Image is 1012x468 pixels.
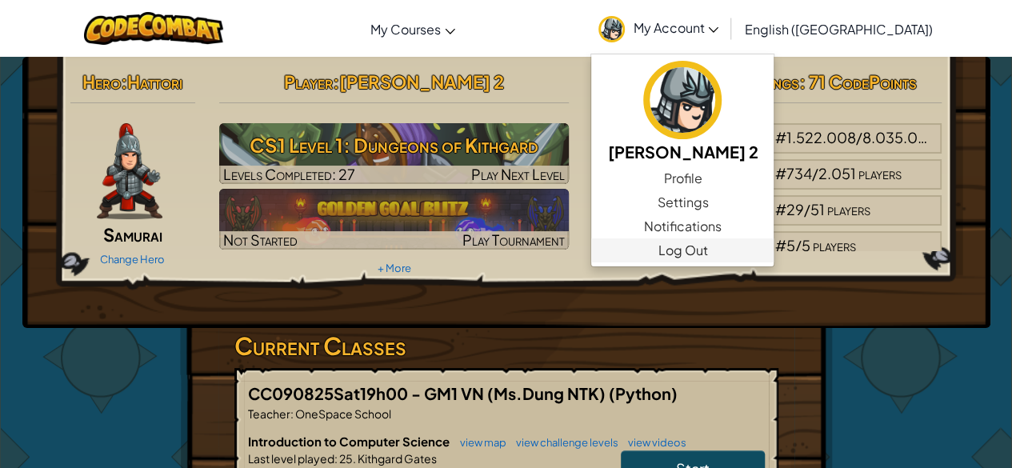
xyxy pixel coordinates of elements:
a: Play Next Level [219,123,569,184]
span: : 71 CodePoints [799,70,917,93]
h3: CS1 Level 1: Dungeons of Kithgard [219,127,569,163]
a: Not StartedPlay Tournament [219,189,569,250]
span: Hero [82,70,121,93]
span: 5 [786,236,795,254]
img: samurai.pose.png [97,123,162,219]
span: : [121,70,127,93]
span: Introduction to Computer Science [248,434,452,449]
h5: [PERSON_NAME] 2 [607,139,758,164]
a: [PERSON_NAME] 2 [591,58,774,166]
span: English ([GEOGRAPHIC_DATA]) [744,21,932,38]
span: players [939,128,982,146]
span: / [812,164,818,182]
span: : [334,451,338,466]
span: 29 [786,200,804,218]
span: My Account [633,19,718,36]
span: 2.051 [818,164,856,182]
span: 25. [338,451,356,466]
span: My Courses [370,21,441,38]
span: / [804,200,810,218]
span: # [775,164,786,182]
a: My Account [590,3,726,54]
span: players [858,164,902,182]
span: CC090825Sat19h00 - GM1 VN (Ms.Dung NTK) [248,383,609,403]
span: Hattori [127,70,182,93]
span: : [333,70,339,93]
span: OneSpace School [294,406,391,421]
span: 51 [810,200,825,218]
img: Golden Goal [219,189,569,250]
a: Notifications [591,214,774,238]
img: avatar [598,16,625,42]
a: Log Out [591,238,774,262]
span: # [775,200,786,218]
a: English ([GEOGRAPHIC_DATA]) [736,7,940,50]
span: 1.522.008 [786,128,856,146]
span: Last level played [248,451,334,466]
span: # [775,236,786,254]
a: view challenge levels [508,436,618,449]
a: + More [377,262,410,274]
a: My Courses [362,7,463,50]
span: (Python) [609,383,678,403]
span: / [856,128,862,146]
a: Profile [591,166,774,190]
span: / [795,236,802,254]
img: CS1 Level 1: Dungeons of Kithgard [219,123,569,184]
span: Not Started [223,230,298,249]
span: Kithgard Gates [356,451,437,466]
span: 5 [802,236,810,254]
span: : [290,406,294,421]
span: Levels Completed: 27 [223,165,355,183]
span: Play Tournament [462,230,565,249]
a: view map [452,436,506,449]
a: view videos [620,436,686,449]
span: # [775,128,786,146]
span: players [827,200,870,218]
span: Samurai [103,223,162,246]
h3: Current Classes [234,328,778,364]
img: CodeCombat logo [84,12,224,45]
a: Change Hero [100,253,165,266]
span: 734 [786,164,812,182]
a: Settings [591,190,774,214]
span: 8.035.003 [862,128,937,146]
span: Teacher [248,406,290,421]
span: Notifications [644,217,722,236]
span: Player [284,70,333,93]
span: players [813,236,856,254]
span: [PERSON_NAME] 2 [339,70,504,93]
img: avatar [643,61,722,139]
span: Play Next Level [471,165,565,183]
